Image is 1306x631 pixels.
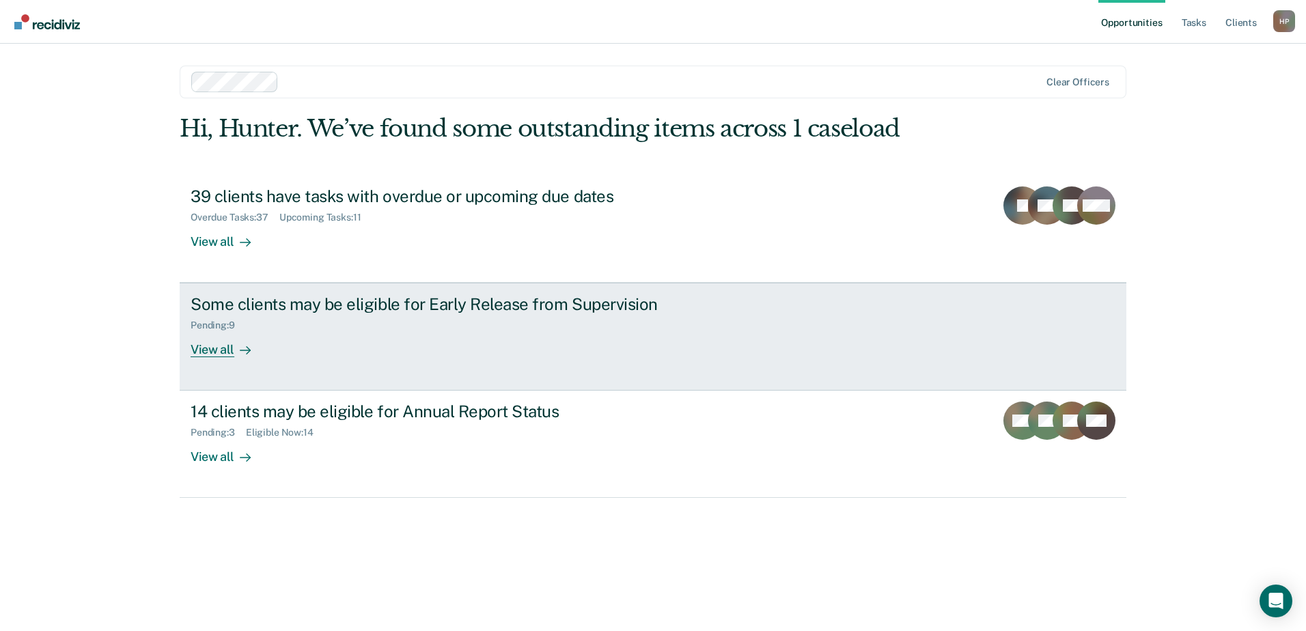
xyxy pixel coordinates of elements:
[180,283,1126,391] a: Some clients may be eligible for Early Release from SupervisionPending:9View all
[1273,10,1295,32] div: H P
[191,402,670,421] div: 14 clients may be eligible for Annual Report Status
[191,320,246,331] div: Pending : 9
[1273,10,1295,32] button: Profile dropdown button
[246,427,324,438] div: Eligible Now : 14
[180,391,1126,498] a: 14 clients may be eligible for Annual Report StatusPending:3Eligible Now:14View all
[191,212,279,223] div: Overdue Tasks : 37
[1260,585,1292,617] div: Open Intercom Messenger
[191,438,267,465] div: View all
[180,115,937,143] div: Hi, Hunter. We’ve found some outstanding items across 1 caseload
[191,186,670,206] div: 39 clients have tasks with overdue or upcoming due dates
[180,176,1126,283] a: 39 clients have tasks with overdue or upcoming due datesOverdue Tasks:37Upcoming Tasks:11View all
[279,212,372,223] div: Upcoming Tasks : 11
[191,223,267,249] div: View all
[14,14,80,29] img: Recidiviz
[191,331,267,358] div: View all
[1046,76,1109,88] div: Clear officers
[191,294,670,314] div: Some clients may be eligible for Early Release from Supervision
[191,427,246,438] div: Pending : 3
